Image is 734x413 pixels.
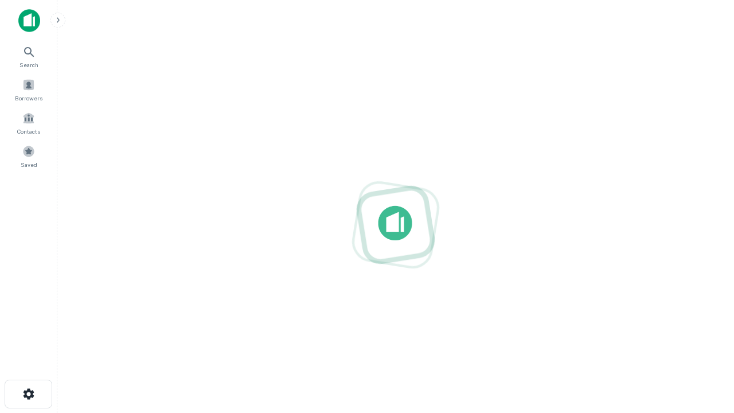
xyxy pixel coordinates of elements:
a: Contacts [3,107,54,138]
iframe: Chat Widget [677,321,734,376]
span: Borrowers [15,93,42,103]
a: Saved [3,141,54,172]
a: Search [3,41,54,72]
span: Saved [21,160,37,169]
span: Search [19,60,38,69]
span: Contacts [17,127,40,136]
a: Borrowers [3,74,54,105]
img: capitalize-icon.png [18,9,40,32]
